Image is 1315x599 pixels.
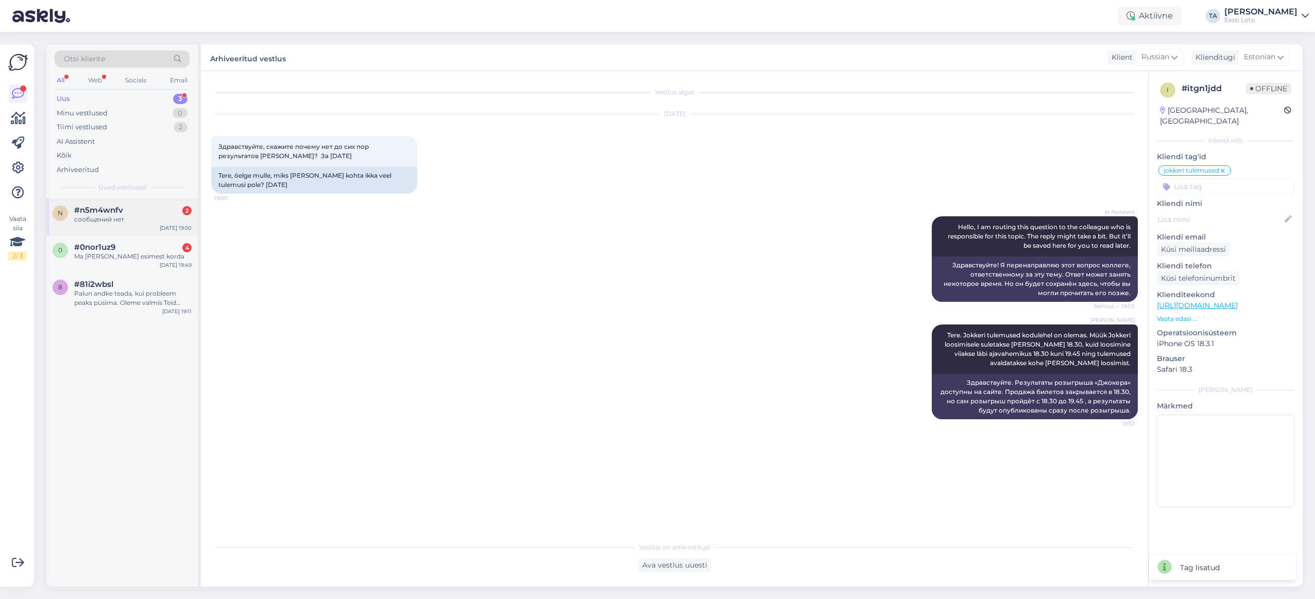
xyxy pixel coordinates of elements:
[58,209,63,217] span: n
[1206,9,1220,23] div: TA
[1157,271,1240,285] div: Küsi telefoninumbrit
[57,108,108,118] div: Minu vestlused
[1141,52,1169,63] span: Russian
[948,223,1132,249] span: Hello, I am routing this question to the colleague who is responsible for this topic. The reply m...
[174,122,187,132] div: 2
[1157,136,1294,145] div: Kliendi info
[932,256,1138,302] div: Здравствуйте! Я перенаправляю этот вопрос коллеге, ответственному за эту тему. Ответ может занять...
[57,136,95,147] div: AI Assistent
[55,74,66,87] div: All
[123,74,148,87] div: Socials
[1244,52,1275,63] span: Estonian
[64,54,105,64] span: Otsi kliente
[218,143,370,160] span: Здравствуйте, скажите почему нет до сих пор результатов [PERSON_NAME]? За [DATE]
[162,307,192,315] div: [DATE] 19:11
[58,246,62,254] span: 0
[168,74,190,87] div: Email
[1182,82,1246,95] div: # itgn1jdd
[1191,52,1235,63] div: Klienditugi
[1164,167,1219,174] span: jokkeri tulemused
[1157,401,1294,412] p: Märkmed
[211,88,1138,97] div: Vestlus algas
[1157,289,1294,300] p: Klienditeekond
[638,558,711,572] div: Ava vestlus uuesti
[1157,198,1294,209] p: Kliendi nimi
[8,214,27,261] div: Vaata siia
[160,224,192,232] div: [DATE] 19:50
[57,150,72,161] div: Kõik
[58,283,62,291] span: 8
[182,243,192,252] div: 4
[1090,316,1135,324] span: [PERSON_NAME]
[74,215,192,224] div: сообщений нет
[1224,8,1297,16] div: [PERSON_NAME]
[210,50,286,64] label: Arhiveeritud vestlus
[8,251,27,261] div: 2 / 3
[639,543,710,552] span: Vestlus on arhiveeritud
[932,374,1138,419] div: Здравствуйте. Результаты розыгрыша «Джокера» доступны на сайте. Продажа билетов закрывается в 18....
[1096,208,1135,216] span: AI Assistent
[1157,151,1294,162] p: Kliendi tag'id
[1157,353,1294,364] p: Brauser
[1157,261,1294,271] p: Kliendi telefon
[98,183,146,192] span: Uued vestlused
[211,167,417,194] div: Tere, öelge mulle, miks [PERSON_NAME] kohta ikka veel tulemusi pole? [DATE]
[160,261,192,269] div: [DATE] 19:49
[1107,52,1133,63] div: Klient
[1224,16,1297,24] div: Eesti Loto
[8,53,28,72] img: Askly Logo
[1157,232,1294,243] p: Kliendi email
[214,194,253,202] span: 19:00
[182,206,192,215] div: 2
[74,206,123,215] span: #n5m4wnfv
[1157,301,1238,310] a: [URL][DOMAIN_NAME]
[1157,385,1294,395] div: [PERSON_NAME]
[1157,338,1294,349] p: iPhone OS 18.3.1
[1094,302,1135,310] span: Nähtud ✓ 19:00
[173,108,187,118] div: 0
[1157,214,1283,225] input: Lisa nimi
[57,122,107,132] div: Tiimi vestlused
[86,74,104,87] div: Web
[57,94,70,104] div: Uus
[1157,179,1294,194] input: Lisa tag
[57,165,99,175] div: Arhiveeritud
[1160,105,1284,127] div: [GEOGRAPHIC_DATA], [GEOGRAPHIC_DATA]
[1224,8,1309,24] a: [PERSON_NAME]Eesti Loto
[173,94,187,104] div: 3
[74,252,192,261] div: Ma [PERSON_NAME] esimest korda
[1167,86,1169,94] span: i
[945,331,1132,367] span: Tere. Jokkeri tulemused kodulehel on olemas. Müük Jokkeri loosimisele suletakse [PERSON_NAME] 18....
[1118,7,1181,25] div: Aktiivne
[1157,243,1230,256] div: Küsi meiliaadressi
[1157,314,1294,323] p: Vaata edasi ...
[1157,328,1294,338] p: Operatsioonisüsteem
[74,280,113,289] span: #81i2wbsl
[1246,83,1291,94] span: Offline
[1096,420,1135,427] span: 19:53
[74,243,115,252] span: #0nor1uz9
[1180,562,1220,573] div: Tag lisatud
[211,109,1138,118] div: [DATE]
[74,289,192,307] div: Palun andke teada, kui probleem peaks püsima. Oleme valmis Teid edasi aitama.
[1157,364,1294,375] p: Safari 18.3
